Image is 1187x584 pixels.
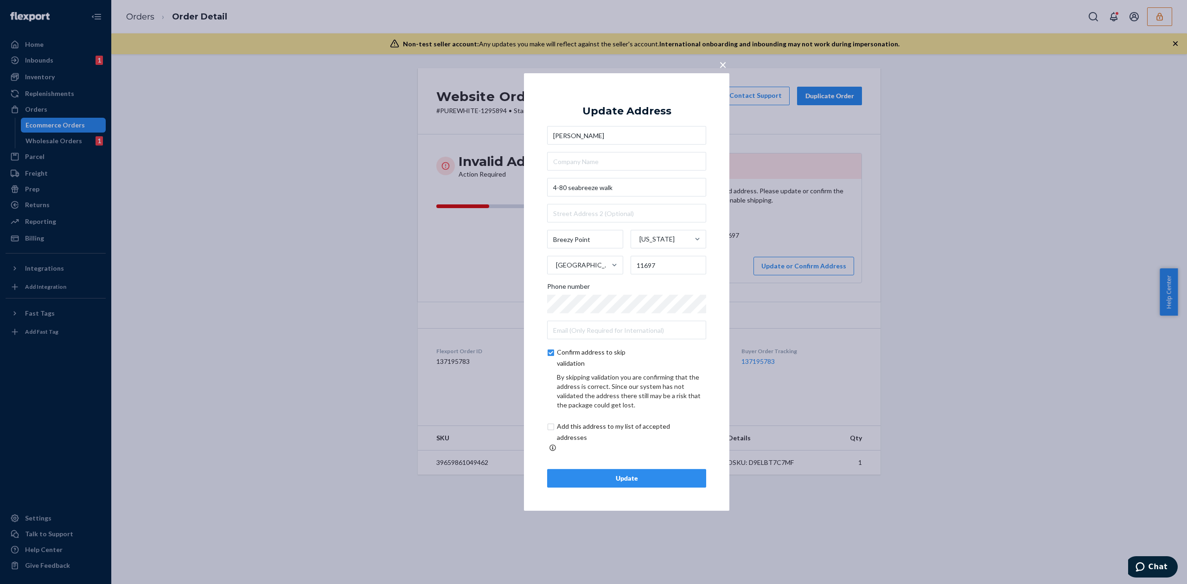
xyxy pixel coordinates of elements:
input: [US_STATE] [638,230,639,248]
input: ZIP Code [631,256,707,274]
span: × [719,57,727,72]
span: Phone number [547,282,590,295]
button: Update [547,469,706,488]
input: [GEOGRAPHIC_DATA] [555,256,556,274]
input: Email (Only Required for International) [547,321,706,339]
div: Update [555,474,698,483]
div: [US_STATE] [639,235,675,244]
div: [GEOGRAPHIC_DATA] [556,260,611,270]
input: City [547,230,623,248]
input: Street Address [547,178,706,197]
iframe: Opens a widget where you can chat to one of our agents [1128,556,1178,579]
div: Update Address [582,106,671,117]
input: Street Address 2 (Optional) [547,204,706,222]
input: Company Name [547,152,706,171]
div: By skipping validation you are confirming that the address is correct. Since our system has not v... [557,373,706,410]
input: First & Last Name [547,126,706,145]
